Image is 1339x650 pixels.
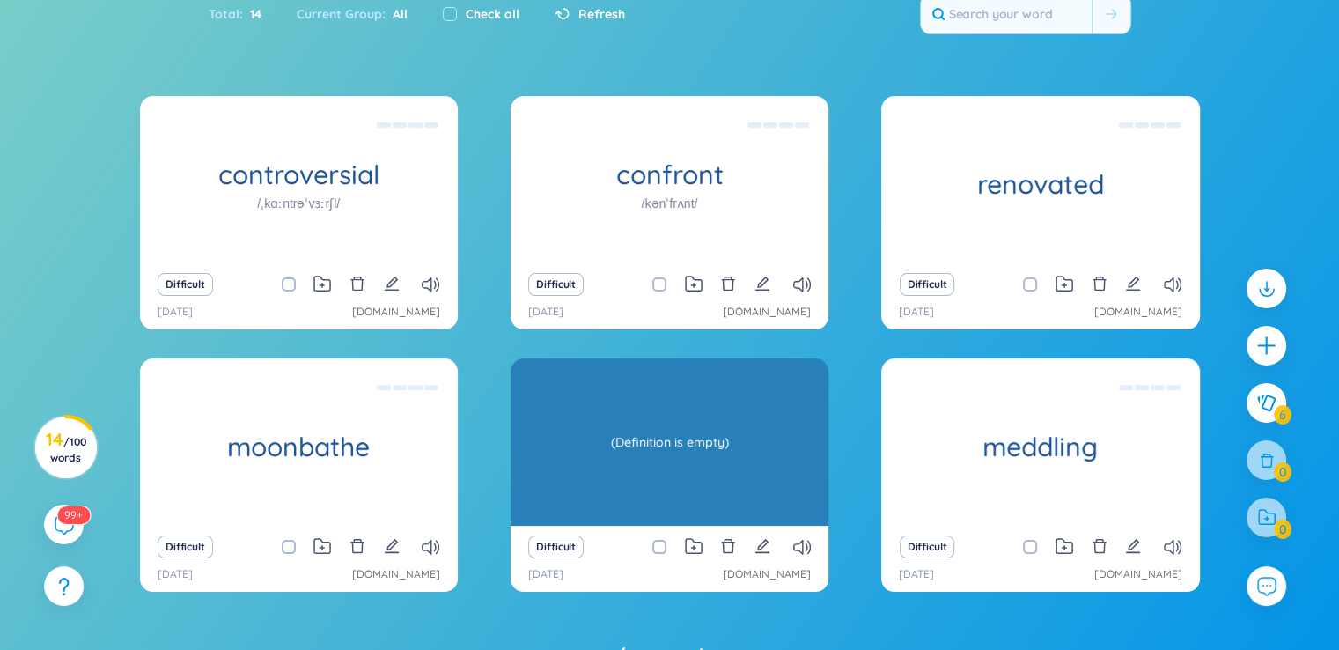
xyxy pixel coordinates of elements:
label: Check all [466,4,519,24]
span: All [386,6,408,22]
h1: moonbathe [140,432,458,462]
div: (Definition is empty) [519,363,820,521]
p: [DATE] [158,566,193,583]
button: edit [1125,535,1141,559]
button: Difficult [158,536,213,558]
button: Difficult [900,536,955,558]
p: [DATE] [528,304,563,321]
span: edit [1125,276,1141,292]
span: delete [720,538,736,554]
button: delete [720,272,736,297]
button: delete [349,272,365,297]
h1: /kənˈfrʌnt/ [642,194,698,213]
a: [DOMAIN_NAME] [723,566,811,583]
h1: renovated [881,169,1199,200]
button: edit [384,272,400,297]
button: delete [1092,272,1107,297]
span: / 100 words [50,435,86,464]
a: [DOMAIN_NAME] [1094,304,1182,321]
h1: controversial [140,159,458,190]
a: [DOMAIN_NAME] [352,304,440,321]
button: Difficult [158,273,213,296]
span: edit [754,276,770,292]
span: edit [384,276,400,292]
p: [DATE] [899,304,934,321]
span: plus [1255,335,1277,357]
button: Difficult [528,536,584,558]
span: edit [384,538,400,554]
button: delete [720,535,736,559]
span: delete [1092,538,1107,554]
button: edit [384,535,400,559]
span: delete [349,538,365,554]
button: Difficult [900,273,955,296]
a: [DOMAIN_NAME] [1094,566,1182,583]
button: Difficult [528,273,584,296]
h1: congee [511,422,828,453]
span: 14 [243,4,261,24]
button: delete [1092,535,1107,559]
button: edit [1125,272,1141,297]
p: [DATE] [158,304,193,321]
p: [DATE] [528,566,563,583]
h1: meddling [881,432,1199,462]
sup: 573 [57,506,90,524]
h1: /ˌkɑːntrəˈvɜːrʃl/ [257,194,340,213]
span: delete [1092,276,1107,292]
button: delete [349,535,365,559]
span: delete [720,276,736,292]
p: [DATE] [899,566,934,583]
a: [DOMAIN_NAME] [352,566,440,583]
h3: 14 [46,432,86,464]
button: edit [754,272,770,297]
span: edit [754,538,770,554]
button: edit [754,535,770,559]
span: Refresh [578,4,625,24]
span: delete [349,276,365,292]
span: edit [1125,538,1141,554]
h1: confront [511,159,828,190]
a: [DOMAIN_NAME] [723,304,811,321]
